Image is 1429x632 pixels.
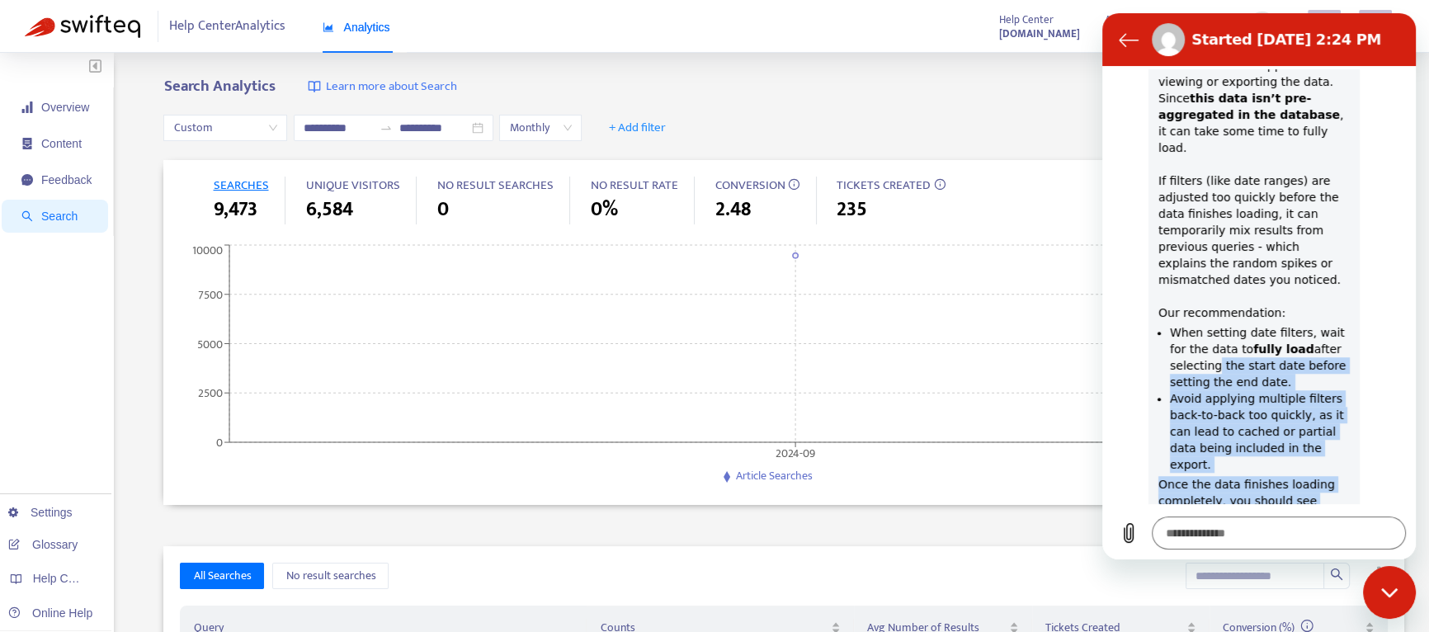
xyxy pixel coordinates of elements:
[68,377,248,460] li: Avoid applying multiple filters back-to-back too quickly, as it can lead to cached or partial dat...
[21,138,33,149] span: container
[323,21,390,34] span: Analytics
[25,15,140,38] img: Swifteq
[21,174,33,186] span: message
[380,121,393,134] span: to
[272,563,389,589] button: No result searches
[714,195,750,224] span: 2.48
[776,444,815,463] tspan: 2024-09
[325,78,456,97] span: Learn more about Search
[590,195,617,224] span: 0%
[198,285,223,304] tspan: 7500
[41,101,89,114] span: Overview
[8,606,92,620] a: Online Help
[10,503,43,536] button: Upload file
[151,329,212,342] strong: fully load
[999,11,1054,29] span: Help Center
[8,506,73,519] a: Settings
[308,78,456,97] a: Learn more about Search
[41,210,78,223] span: Search
[999,24,1080,43] a: [DOMAIN_NAME]
[193,567,251,585] span: All Searches
[1102,13,1416,559] iframe: Messaging window
[173,116,277,140] span: Custom
[436,195,448,224] span: 0
[609,118,666,138] span: + Add filter
[180,563,264,589] button: All Searches
[1363,566,1416,619] iframe: Button to launch messaging window, conversation in progress
[33,572,101,585] span: Help Centers
[197,334,223,353] tspan: 5000
[305,195,352,224] span: 6,584
[323,21,334,33] span: area-chart
[509,116,572,140] span: Monthly
[213,195,257,224] span: 9,473
[163,73,275,99] b: Search Analytics
[21,210,33,222] span: search
[41,137,82,150] span: Content
[590,175,677,196] span: NO RESULT RATE
[1330,568,1343,581] span: search
[68,311,248,377] li: When setting date filters, wait for the data to after selecting the start date before setting the...
[305,175,399,196] span: UNIQUE VISITORS
[714,175,785,196] span: CONVERSION
[837,175,931,196] span: TICKETS CREATED
[8,538,78,551] a: Glossary
[192,240,223,259] tspan: 10000
[285,567,375,585] span: No result searches
[308,80,321,93] img: image-link
[1105,11,1139,29] span: Articles
[169,11,285,42] span: Help Center Analytics
[56,78,238,108] strong: this data isn’t pre-aggregated in the database
[837,195,867,224] span: 235
[198,384,223,403] tspan: 2500
[597,115,678,141] button: + Add filter
[436,175,553,196] span: NO RESULT SEARCHES
[380,121,393,134] span: swap-right
[21,101,33,113] span: signal
[999,25,1080,43] strong: [DOMAIN_NAME]
[216,433,223,452] tspan: 0
[41,173,92,186] span: Feedback
[1164,11,1206,29] span: Last Sync
[736,466,813,485] span: Article Searches
[213,175,268,196] span: SEARCHES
